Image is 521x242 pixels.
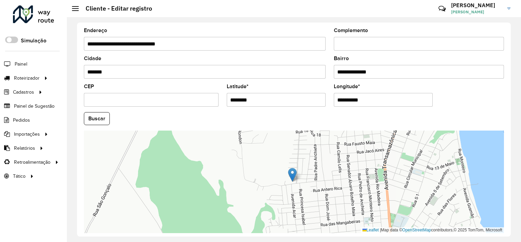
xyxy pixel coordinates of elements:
[14,75,40,82] span: Roteirizador
[84,54,101,63] label: Cidade
[227,82,249,91] label: Latitude
[334,54,349,63] label: Bairro
[14,145,35,152] span: Relatórios
[14,103,55,110] span: Painel de Sugestão
[15,60,27,68] span: Painel
[435,1,449,16] a: Contato Rápido
[451,9,502,15] span: [PERSON_NAME]
[84,112,110,125] button: Buscar
[380,228,381,232] span: |
[84,26,107,35] label: Endereço
[14,159,50,166] span: Retroalimentação
[84,82,94,91] label: CEP
[361,227,504,233] div: Map data © contributors,© 2025 TomTom, Microsoft
[334,82,360,91] label: Longitude
[14,131,40,138] span: Importações
[21,37,46,45] label: Simulação
[402,228,431,232] a: OpenStreetMap
[334,26,368,35] label: Complemento
[13,117,30,124] span: Pedidos
[79,5,152,12] h2: Cliente - Editar registro
[13,173,26,180] span: Tático
[288,168,297,182] img: Marker
[13,89,34,96] span: Cadastros
[451,2,502,9] h3: [PERSON_NAME]
[362,228,379,232] a: Leaflet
